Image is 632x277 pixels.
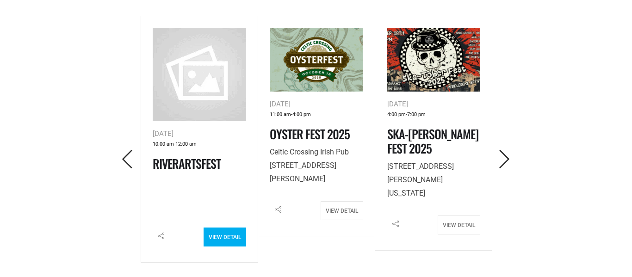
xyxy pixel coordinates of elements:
[175,140,197,149] span: 12:00 am
[153,140,174,149] span: 10:00 am
[495,150,514,169] i: Next
[270,148,349,156] span: Celtic Crossing Irish Pub
[153,140,246,149] div: -
[270,110,363,120] div: -
[270,146,363,185] p: [STREET_ADDRESS][PERSON_NAME]
[321,201,363,220] a: View Detail
[115,148,140,171] button: Previous
[387,162,454,197] span: [STREET_ADDRESS][PERSON_NAME][US_STATE]
[407,110,426,120] span: 7:00 pm
[492,148,517,171] button: Next
[270,201,286,218] i: Share
[153,129,173,138] span: [DATE]
[204,228,246,246] a: View Detail
[387,110,481,120] div: -
[292,110,311,120] span: 4:00 pm
[387,125,478,157] a: Ska-[PERSON_NAME] Fest 2025
[153,28,246,121] img: no-image.png
[387,110,406,120] span: 4:00 pm
[438,215,480,234] a: View Detail
[387,215,404,232] i: Share
[270,100,291,108] span: [DATE]
[153,154,221,172] a: RiverArtsFest
[118,150,137,169] i: Previous
[387,100,408,108] span: [DATE]
[270,125,350,143] a: Oyster Fest 2025
[153,228,169,244] i: Share
[270,110,291,120] span: 11:00 am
